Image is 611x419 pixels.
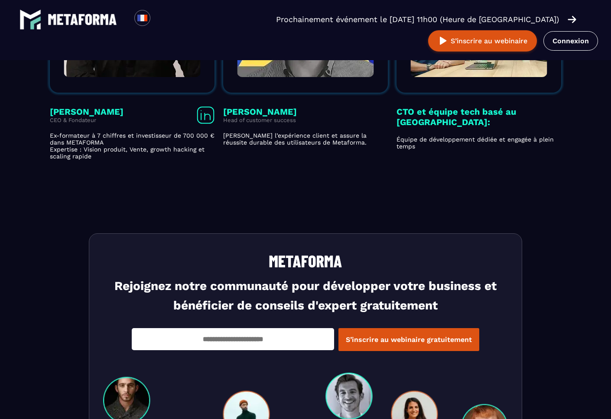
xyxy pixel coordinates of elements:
img: logo [19,9,41,30]
h3: CTO et équipe tech basé au [GEOGRAPHIC_DATA]: [396,106,561,127]
img: logo [48,14,117,25]
a: Connexion [543,31,598,51]
img: fr [137,13,148,23]
p: [PERSON_NAME] l’expérience client et assure la réussite durable des utilisateurs de Metaforma. [223,132,388,146]
div: Search for option [150,10,172,29]
button: S’inscrire au webinaire gratuitement [338,328,479,351]
img: logo [269,255,342,268]
p: Équipe de développement dédiée et engagée à plein temps [396,136,561,150]
button: S’inscrire au webinaire [428,30,537,52]
img: arrow-right [568,15,576,24]
h3: Rejoignez notre communauté pour développer votre business et bénéficier de conseils d'expert grat... [103,276,508,315]
img: play [438,35,448,46]
input: Search for option [158,14,164,25]
p: CEO & Fondateur [50,117,123,123]
p: Prochainement événement le [DATE] 11h00 (Heure de [GEOGRAPHIC_DATA]) [276,13,559,26]
h3: [PERSON_NAME] [223,106,297,117]
p: Ex-formateur à 7 chiffres et investisseur de 700 000 € dans METAFORMA Expertise : Vision produit,... [50,132,214,160]
h3: [PERSON_NAME] [50,106,123,117]
p: Head of customer success [223,117,297,123]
